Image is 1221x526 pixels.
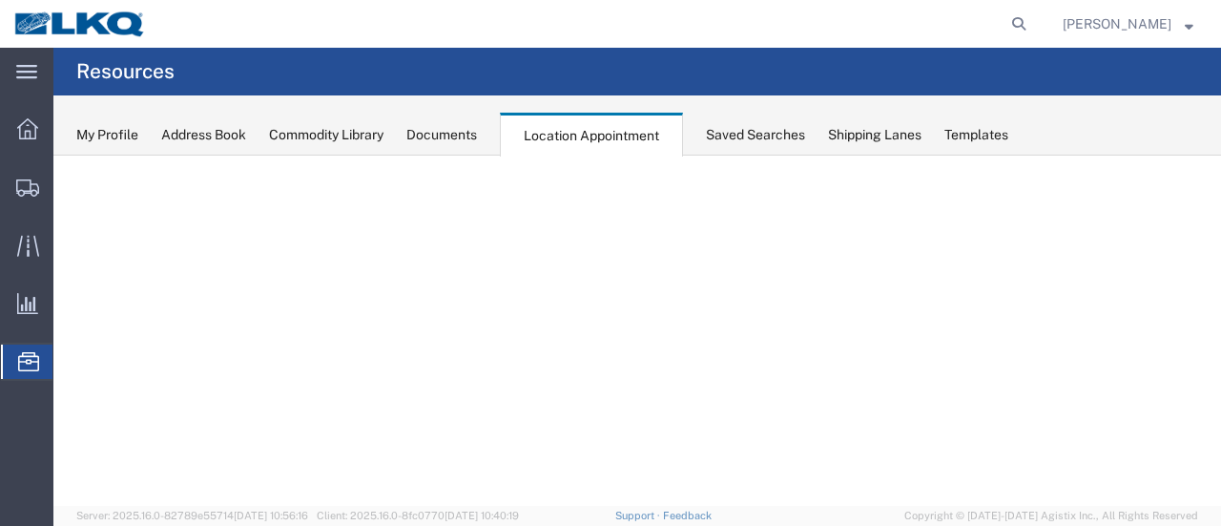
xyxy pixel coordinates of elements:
div: Address Book [161,125,246,145]
button: [PERSON_NAME] [1062,12,1194,35]
div: Shipping Lanes [828,125,921,145]
div: Templates [944,125,1008,145]
a: Support [615,510,663,521]
h4: Resources [76,48,175,95]
span: Server: 2025.16.0-82789e55714 [76,510,308,521]
span: Copyright © [DATE]-[DATE] Agistix Inc., All Rights Reserved [904,508,1198,524]
img: logo [13,10,147,38]
div: Saved Searches [706,125,805,145]
span: [DATE] 10:56:16 [234,510,308,521]
span: Client: 2025.16.0-8fc0770 [317,510,519,521]
div: Commodity Library [269,125,383,145]
div: Location Appointment [500,113,683,157]
iframe: FS Legacy Container [53,156,1221,506]
span: [DATE] 10:40:19 [445,510,519,521]
div: Documents [406,125,477,145]
a: Feedback [663,510,712,521]
span: Marc Metzger [1063,13,1171,34]
div: My Profile [76,125,138,145]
